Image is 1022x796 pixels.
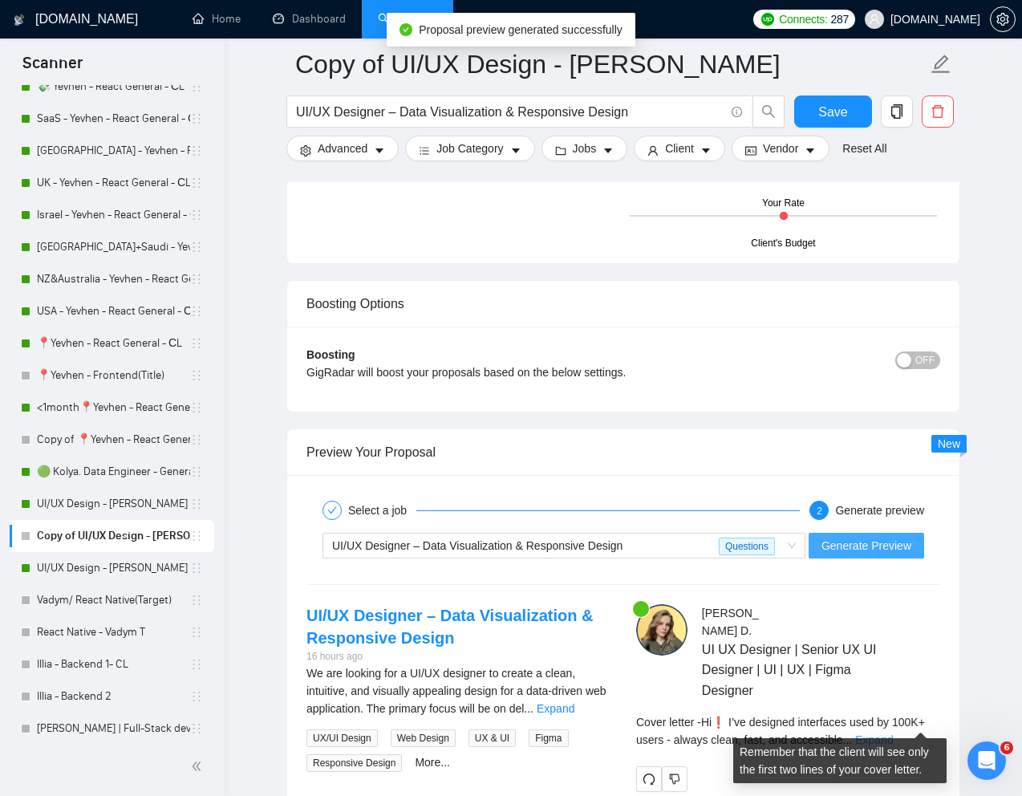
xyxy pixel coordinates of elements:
[762,196,805,211] div: Your Rate
[10,456,214,488] li: 🟢 Kolya. Data Engineer - General
[732,107,742,117] span: info-circle
[647,144,659,156] span: user
[37,71,190,103] a: 💸 Yevhen - React General - СL
[190,80,203,93] span: holder
[881,95,913,128] button: copy
[1000,741,1013,754] span: 6
[327,506,337,515] span: check
[636,604,687,656] img: c1wNMBYk8TNjky2mGwUv4oykIOUU10lJO9_P212hhq1jqH4BNJCl_mBGyCtj1Z1yR7
[831,10,849,28] span: 287
[529,729,568,747] span: Figma
[306,281,940,327] div: Boosting Options
[761,13,774,26] img: upwork-logo.png
[991,13,1015,26] span: setting
[306,664,610,717] div: We are looking for a UI/UX designer to create a clean, intuitive, and visually appealing design f...
[300,144,311,156] span: setting
[14,7,25,33] img: logo
[702,640,893,700] span: UI UX Designer | Senior UX UI Designer | UI | UX | Figma Designer
[190,530,203,542] span: holder
[636,716,925,746] span: Cover letter - Hi❗ I’ve designed interfaces used by 100K+ users - always clean, fast, and accessible
[510,144,521,156] span: caret-down
[419,23,623,36] span: Proposal preview generated successfully
[193,12,241,26] a: homeHome
[665,140,694,157] span: Client
[374,144,385,156] span: caret-down
[10,392,214,424] li: <1month📍Yevhen - React General - СL
[669,773,680,786] span: dislike
[190,497,203,510] span: holder
[922,95,954,128] button: delete
[10,424,214,456] li: Copy of 📍Yevhen - React General - СL
[779,10,827,28] span: Connects:
[923,104,953,119] span: delete
[191,758,207,774] span: double-left
[37,327,190,359] a: 📍Yevhen - React General - СL
[348,501,416,520] div: Select a job
[10,231,214,263] li: UAE+Saudi - Yevhen - React General - СL
[10,295,214,327] li: USA - Yevhen - React General - СL
[190,722,203,735] span: holder
[306,363,782,381] div: GigRadar will boost your proposals based on the below settings.
[296,102,724,122] input: Search Freelance Jobs...
[634,136,725,161] button: userClientcaret-down
[37,584,190,616] a: Vadym/ React Native(Target)
[10,488,214,520] li: UI/UX Design - Mariana Derevianko
[555,144,566,156] span: folder
[306,649,610,664] div: 16 hours ago
[190,465,203,478] span: holder
[835,501,924,520] div: Generate preview
[405,136,534,161] button: barsJob Categorycaret-down
[37,392,190,424] a: <1month📍Yevhen - React General - СL
[636,766,662,792] button: redo
[37,552,190,584] a: UI/UX Design - [PERSON_NAME]
[573,140,597,157] span: Jobs
[399,23,412,36] span: check-circle
[818,102,847,122] span: Save
[468,729,516,747] span: UX & UI
[702,607,759,637] span: [PERSON_NAME] D .
[37,616,190,648] a: React Native - Vadym T
[37,199,190,231] a: Israel - Yevhen - React General - СL
[37,167,190,199] a: UK - Yevhen - React General - СL
[306,667,606,715] span: We are looking for a UI/UX designer to create a clean, intuitive, and visually appealing design f...
[10,552,214,584] li: UI/UX Design - Natalia
[190,209,203,221] span: holder
[190,690,203,703] span: holder
[967,741,1006,780] iframe: Intercom live chat
[719,538,775,555] span: Questions
[817,506,822,517] span: 2
[306,607,594,647] a: UI/UX Designer – Data Visualization & Responsive Design
[733,738,947,783] div: Remember that the client will see only the first two lines of your cover letter.
[286,136,399,161] button: settingAdvancedcaret-down
[732,136,829,161] button: idcardVendorcaret-down
[37,520,190,552] a: Copy of UI/UX Design - [PERSON_NAME]
[990,13,1016,26] a: setting
[763,140,798,157] span: Vendor
[662,766,687,792] button: dislike
[10,71,214,103] li: 💸 Yevhen - React General - СL
[524,702,533,715] span: ...
[931,54,951,75] span: edit
[190,112,203,125] span: holder
[809,533,924,558] button: Generate Preview
[541,136,628,161] button: folderJobscaret-down
[10,648,214,680] li: Illia - Backend 1- CL
[751,236,815,251] div: Client's Budget
[190,177,203,189] span: holder
[37,713,190,745] a: [PERSON_NAME] | Full-Stack dev
[295,44,927,84] input: Scanner name...
[537,702,574,715] a: Expand
[332,539,623,552] span: UI/UX Designer – Data Visualization & Responsive Design
[190,241,203,254] span: holder
[938,437,960,450] span: New
[318,140,367,157] span: Advanced
[636,713,940,749] div: Remember that the client will see only the first two lines of your cover letter.
[37,424,190,456] a: Copy of 📍Yevhen - React General - СL
[190,273,203,286] span: holder
[306,754,402,772] span: Responsive Design
[190,562,203,575] span: holder
[306,348,355,361] b: Boosting
[842,140,886,157] a: Reset All
[10,713,214,745] li: Illia Soroka | Full-Stack dev
[37,231,190,263] a: [GEOGRAPHIC_DATA]+Saudi - Yevhen - React General - СL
